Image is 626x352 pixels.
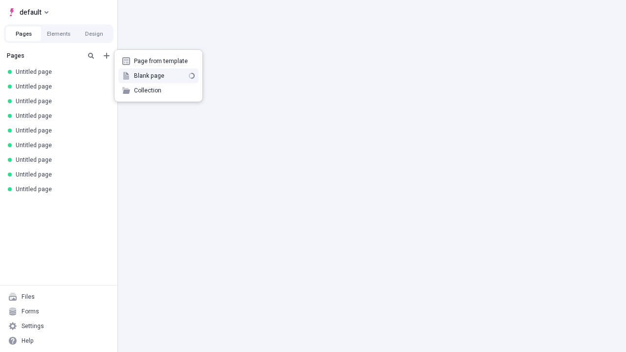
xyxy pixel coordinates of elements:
span: Blank page [134,72,185,80]
div: Untitled page [16,97,106,105]
div: Untitled page [16,185,106,193]
div: Untitled page [16,112,106,120]
button: Pages [6,26,41,41]
div: Untitled page [16,171,106,178]
div: Untitled page [16,127,106,134]
button: Select site [4,5,52,20]
div: Untitled page [16,83,106,90]
div: Untitled page [16,68,106,76]
button: Add new [101,50,112,62]
span: Collection [134,87,195,94]
div: Add new [114,50,202,102]
div: Untitled page [16,141,106,149]
span: Page from template [134,57,195,65]
div: Settings [22,322,44,330]
button: Elements [41,26,76,41]
span: default [20,6,42,18]
div: Untitled page [16,156,106,164]
div: Forms [22,308,39,315]
button: Design [76,26,112,41]
div: Help [22,337,34,345]
div: Files [22,293,35,301]
div: Pages [7,52,81,60]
